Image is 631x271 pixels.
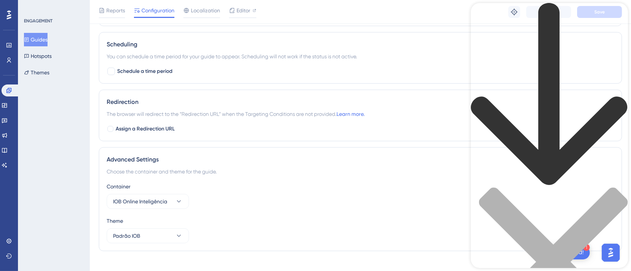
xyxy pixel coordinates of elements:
[107,182,614,191] div: Container
[107,110,365,118] span: The browser will redirect to the “Redirection URL” when the Targeting Conditions are not provided.
[4,4,18,18] img: launcher-image-alternative-text
[24,66,49,79] button: Themes
[336,111,365,117] a: Learn more.
[237,6,250,15] span: Editor
[24,49,52,63] button: Hotspots
[141,6,174,15] span: Configuration
[107,167,614,176] div: Choose the container and theme for the guide.
[107,155,614,164] div: Advanced Settings
[116,124,175,133] span: Assign a Redirection URL
[107,228,189,243] button: Padrão IOB
[107,194,189,209] button: IOB Online Inteligência
[24,18,52,24] div: ENGAGEMENT
[18,2,47,11] span: Need Help?
[106,6,125,15] span: Reports
[107,216,614,225] div: Theme
[107,98,614,107] div: Redirection
[107,52,614,61] div: You can schedule a time period for your guide to appear. Scheduling will not work if the status i...
[113,231,140,240] span: Padrão IOB
[107,40,614,49] div: Scheduling
[191,6,220,15] span: Localization
[2,2,20,20] button: Open AI Assistant Launcher
[24,33,48,46] button: Guides
[113,197,167,206] span: IOB Online Inteligência
[117,67,173,76] span: Schedule a time period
